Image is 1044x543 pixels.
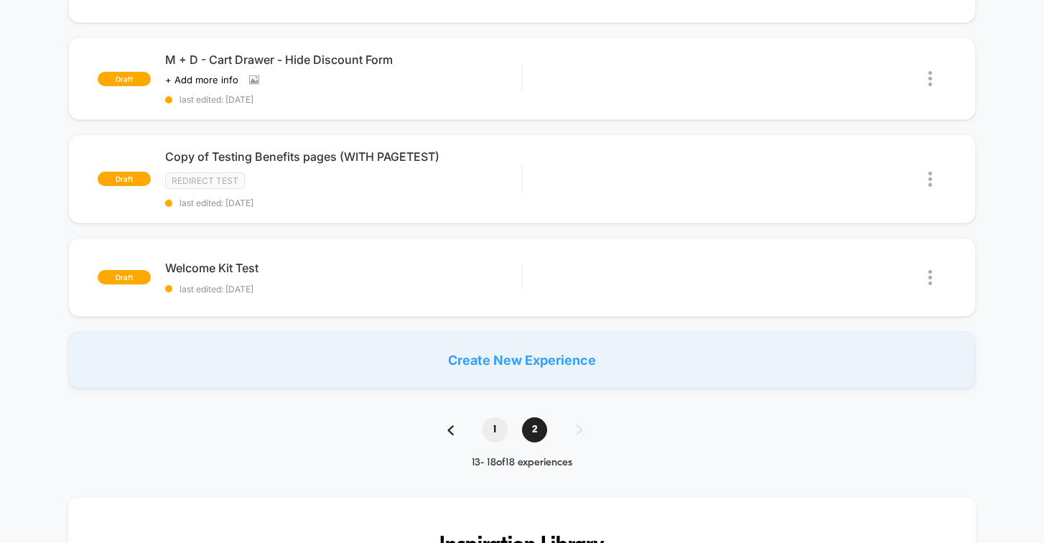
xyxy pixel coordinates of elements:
[433,457,611,469] div: 13 - 18 of 18 experiences
[98,270,151,284] span: draft
[165,172,245,189] span: Redirect Test
[165,284,522,294] span: last edited: [DATE]
[928,71,932,86] img: close
[165,74,238,85] span: + Add more info
[165,198,522,208] span: last edited: [DATE]
[98,72,151,86] span: draft
[928,270,932,285] img: close
[522,417,547,442] span: 2
[98,172,151,186] span: draft
[447,425,454,435] img: pagination back
[165,149,522,164] span: Copy of Testing Benefits pages (WITH PAGETEST)
[165,94,522,105] span: last edited: [DATE]
[68,331,977,389] div: Create New Experience
[165,52,522,67] span: M + D - Cart Drawer - Hide Discount Form
[165,261,522,275] span: Welcome Kit Test
[483,417,508,442] span: 1
[928,172,932,187] img: close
